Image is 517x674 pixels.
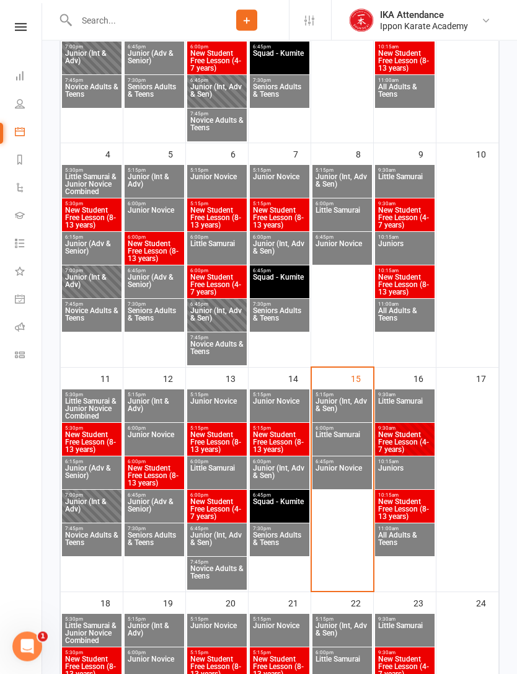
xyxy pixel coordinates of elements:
[64,207,119,229] span: New Student Free Lesson (8-13 years)
[190,623,244,645] span: Junior Novice
[378,398,432,420] span: Little Samurai
[190,341,244,363] span: Novice Adults & Teens
[378,207,432,229] span: New Student Free Lesson (4-7 years)
[378,426,432,432] span: 9:30am
[252,426,307,432] span: 5:15pm
[190,617,244,623] span: 5:15pm
[252,392,307,398] span: 5:15pm
[127,617,182,623] span: 5:15pm
[252,432,307,454] span: New Student Free Lesson (8-13 years)
[64,50,119,73] span: Junior (Int & Adv)
[64,532,119,554] span: Novice Adults & Teens
[190,302,244,308] span: 6:45pm
[190,308,244,330] span: Junior (Int, Adv & Sen)
[315,241,369,263] span: Junior Novice
[127,526,182,532] span: 7:30pm
[64,302,119,308] span: 7:45pm
[190,241,244,263] span: Little Samurai
[190,650,244,656] span: 5:15pm
[15,259,43,286] a: What's New
[190,50,244,73] span: New Student Free Lesson (4-7 years)
[64,268,119,274] span: 7:00pm
[252,623,307,645] span: Junior Novice
[127,392,182,398] span: 5:15pm
[315,207,369,229] span: Little Samurai
[190,274,244,296] span: New Student Free Lesson (4-7 years)
[252,78,307,84] span: 7:30pm
[315,392,369,398] span: 5:15pm
[127,207,182,229] span: Junior Novice
[252,650,307,656] span: 5:15pm
[252,398,307,420] span: Junior Novice
[127,426,182,432] span: 6:00pm
[127,274,182,296] span: Junior (Adv & Senior)
[127,465,182,487] span: New Student Free Lesson (8-13 years)
[190,78,244,84] span: 6:45pm
[315,202,369,207] span: 6:00pm
[127,650,182,656] span: 6:00pm
[15,342,43,370] a: Class kiosk mode
[64,623,119,645] span: Little Samurai & Junior Novice Combined
[64,650,119,656] span: 5:30pm
[127,84,182,106] span: Seniors Adults & Teens
[64,617,119,623] span: 5:30pm
[127,268,182,274] span: 6:45pm
[252,302,307,308] span: 7:30pm
[64,465,119,487] span: Junior (Adv & Senior)
[315,459,369,465] span: 6:45pm
[351,368,373,389] div: 15
[476,144,498,164] div: 10
[378,202,432,207] span: 9:30am
[64,174,119,196] span: Little Samurai & Junior Novice Combined
[127,50,182,73] span: Junior (Adv & Senior)
[252,274,307,296] span: Squad - Kumite
[252,45,307,50] span: 6:45pm
[231,144,248,164] div: 6
[64,426,119,432] span: 5:30pm
[127,202,182,207] span: 6:00pm
[127,235,182,241] span: 6:00pm
[378,274,432,296] span: New Student Free Lesson (8-13 years)
[378,45,432,50] span: 10:15am
[351,593,373,613] div: 22
[418,144,436,164] div: 9
[252,84,307,106] span: Seniors Adults & Teens
[64,493,119,499] span: 7:00pm
[64,274,119,296] span: Junior (Int & Adv)
[190,392,244,398] span: 5:15pm
[252,207,307,229] span: New Student Free Lesson (8-13 years)
[190,499,244,521] span: New Student Free Lesson (4-7 years)
[127,623,182,645] span: Junior (Int & Adv)
[190,207,244,229] span: New Student Free Lesson (8-13 years)
[252,241,307,263] span: Junior (Int, Adv & Sen)
[190,174,244,196] span: Junior Novice
[15,63,43,91] a: Dashboard
[315,426,369,432] span: 6:00pm
[100,593,123,613] div: 18
[378,465,432,487] span: Juniors
[64,526,119,532] span: 7:45pm
[15,119,43,147] a: Calendar
[378,235,432,241] span: 10:15am
[127,398,182,420] span: Junior (Int & Adv)
[378,499,432,521] span: New Student Free Lesson (8-13 years)
[226,593,248,613] div: 20
[190,565,244,588] span: Novice Adults & Teens
[226,368,248,389] div: 13
[378,617,432,623] span: 9:30am
[190,335,244,341] span: 7:45pm
[252,465,307,487] span: Junior (Int, Adv & Sen)
[190,465,244,487] span: Little Samurai
[15,91,43,119] a: People
[378,268,432,274] span: 10:15am
[378,174,432,196] span: Little Samurai
[190,268,244,274] span: 6:00pm
[293,144,311,164] div: 7
[64,84,119,106] span: Novice Adults & Teens
[252,202,307,207] span: 5:15pm
[190,202,244,207] span: 5:15pm
[252,459,307,465] span: 6:00pm
[315,623,369,645] span: Junior (Int, Adv & Sen)
[315,432,369,454] span: Little Samurai
[100,368,123,389] div: 11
